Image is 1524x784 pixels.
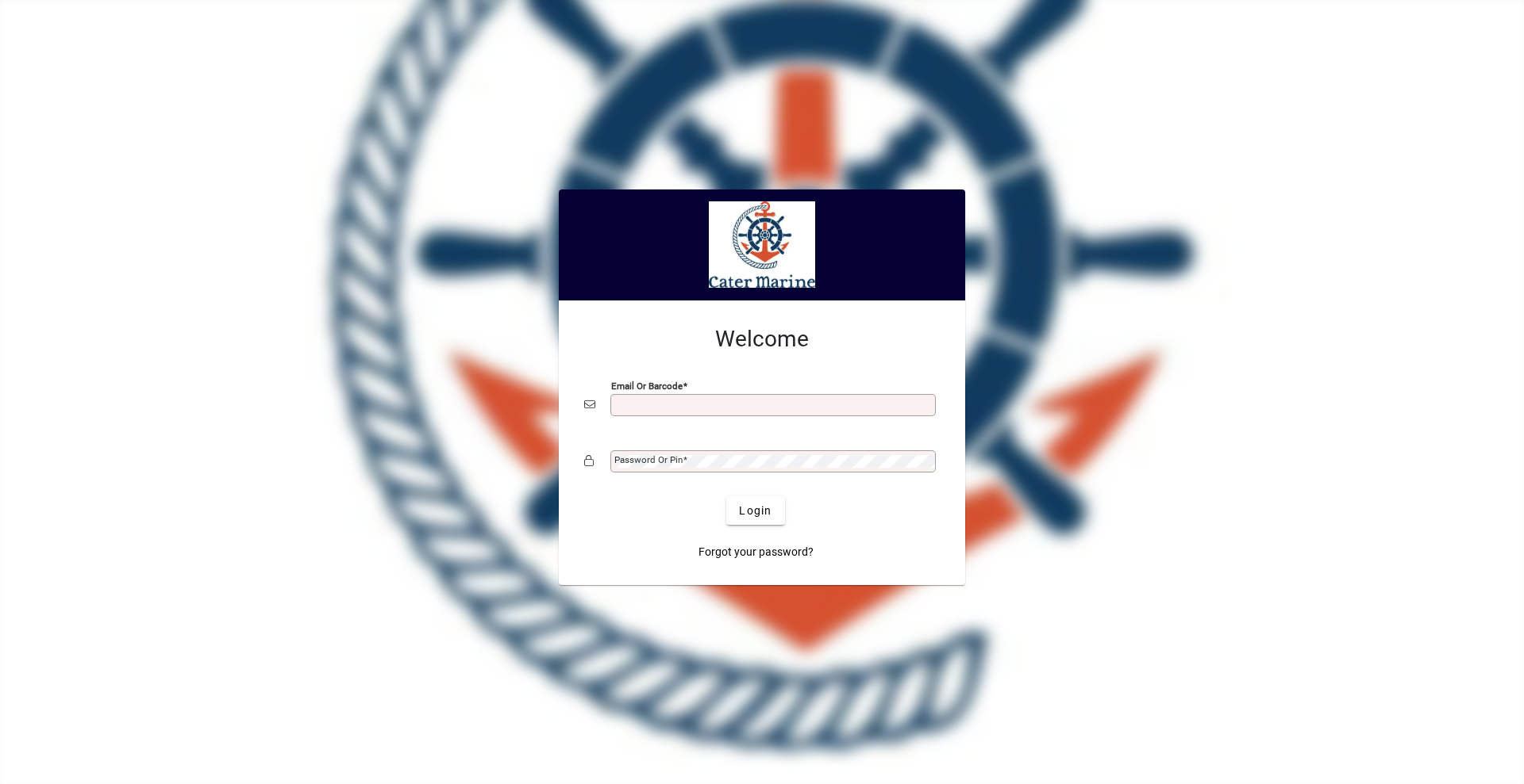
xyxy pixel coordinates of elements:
[726,496,784,525] button: Login
[739,503,772,519] span: Login
[584,326,940,353] h2: Welcome
[698,544,814,560] span: Forgot your password?
[692,537,820,566] a: Forgot your password?
[611,381,683,392] mat-label: Email or Barcode
[614,454,683,465] mat-label: Password or Pin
